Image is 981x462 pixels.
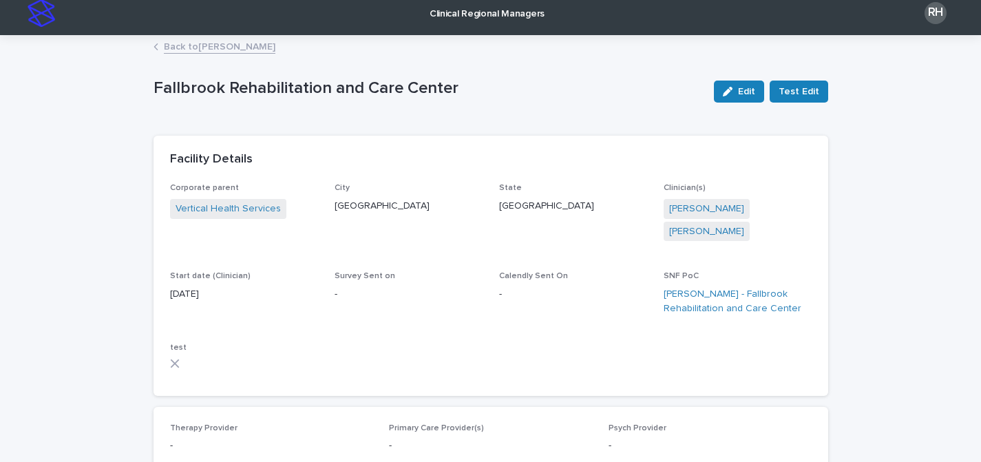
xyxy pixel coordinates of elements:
p: - [335,287,483,302]
span: Survey Sent on [335,272,395,280]
h2: Facility Details [170,152,253,167]
span: Test Edit [779,85,819,98]
a: [PERSON_NAME] [669,224,744,239]
p: [GEOGRAPHIC_DATA] [335,199,483,213]
span: test [170,344,187,352]
span: Psych Provider [609,424,666,432]
span: Primary Care Provider(s) [389,424,484,432]
span: City [335,184,350,192]
span: Corporate parent [170,184,239,192]
a: Back to[PERSON_NAME] [164,38,275,54]
span: Start date (Clinician) [170,272,251,280]
p: [DATE] [170,287,318,302]
div: RH [925,2,947,24]
span: Edit [738,87,755,96]
p: - [609,439,812,453]
span: SNF PoC [664,272,699,280]
p: Fallbrook Rehabilitation and Care Center [154,78,703,98]
button: Test Edit [770,81,828,103]
a: [PERSON_NAME] [669,202,744,216]
span: State [499,184,522,192]
a: Vertical Health Services [176,202,281,216]
p: - [499,287,647,302]
span: Calendly Sent On [499,272,568,280]
span: Therapy Provider [170,424,238,432]
p: - [389,439,592,453]
span: Clinician(s) [664,184,706,192]
p: [GEOGRAPHIC_DATA] [499,199,647,213]
p: - [170,439,373,453]
button: Edit [714,81,764,103]
a: [PERSON_NAME] - Fallbrook Rehabilitation and Care Center [664,287,812,316]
